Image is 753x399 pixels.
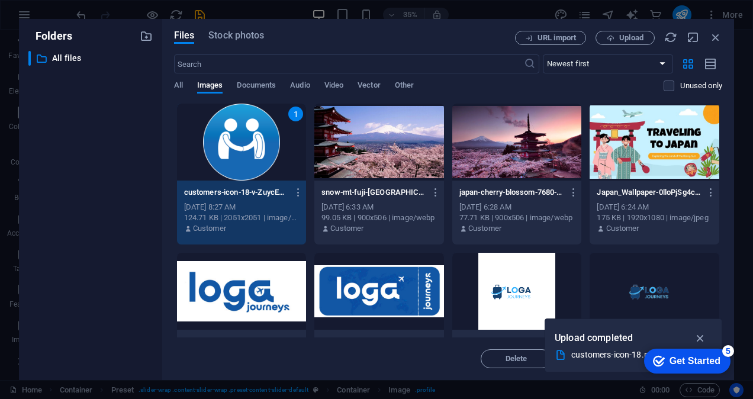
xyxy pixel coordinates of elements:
[606,223,639,234] p: Customer
[459,213,575,223] div: 77.71 KB | 900x506 | image/webp
[395,78,414,95] span: Other
[555,330,633,346] p: Upload completed
[140,30,153,43] i: Create new folder
[597,187,701,198] p: Japan_Wallpaper-0lloPjSg4cPjApPOKJEcbA.jpg
[619,34,643,41] span: Upload
[687,31,700,44] i: Minimize
[330,223,363,234] p: Customer
[288,107,303,121] div: 1
[52,52,131,65] p: All files
[571,348,686,362] div: customers-icon-18.png
[197,78,223,95] span: Images
[35,13,86,24] div: Get Started
[358,78,381,95] span: Vector
[468,223,501,234] p: Customer
[597,202,712,213] div: [DATE] 6:24 AM
[290,78,310,95] span: Audio
[459,336,564,347] p: 1-tumVRX3uUQ4D0CgW0OVnLA.png
[208,28,264,43] span: Stock photos
[184,336,288,347] p: LogaJourney_Logo1-2vlfZbh_0CMA9PTL1MyrGg.png
[506,355,527,362] span: Delete
[459,202,575,213] div: [DATE] 6:28 AM
[88,2,99,14] div: 5
[321,213,437,223] div: 99.05 KB | 900x506 | image/webp
[321,336,426,347] p: LogaJourney_Logo-hhT3nLsuItC-_snThj_FcQ.png
[9,6,96,31] div: Get Started 5 items remaining, 0% complete
[538,34,576,41] span: URL import
[680,81,722,91] p: Displays only files that are not in use on the website. Files added during this session can still...
[193,223,226,234] p: Customer
[184,187,288,198] p: customers-icon-18-v-ZuycEn7_MvM_g8tyGqtg.png
[174,28,195,43] span: Files
[596,31,655,45] button: Upload
[597,213,712,223] div: 175 KB | 1920x1080 | image/jpeg
[184,213,300,223] div: 124.71 KB | 2051x2051 | image/png
[9,196,583,277] a: Trigger 6
[28,28,72,44] p: Folders
[481,349,552,368] button: Delete
[28,51,31,66] div: ​
[321,202,437,213] div: [DATE] 6:33 AM
[184,202,300,213] div: [DATE] 8:27 AM
[174,54,524,73] input: Search
[321,187,426,198] p: snow-mt-fuji-[GEOGRAPHIC_DATA]-mkumlcp5jn5rtbgk-YlR-q-7AUFgZne7Rj3D7TA.jpg
[174,78,183,95] span: All
[324,78,343,95] span: Video
[709,31,722,44] i: Close
[237,78,276,95] span: Documents
[515,31,586,45] button: URL import
[459,187,564,198] p: japan-cherry-blossom-7680-x-4320-4ne2279mpwqtbyee-nxAl3Zsh5bCqGJLph0mkog.jpg
[664,31,677,44] i: Reload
